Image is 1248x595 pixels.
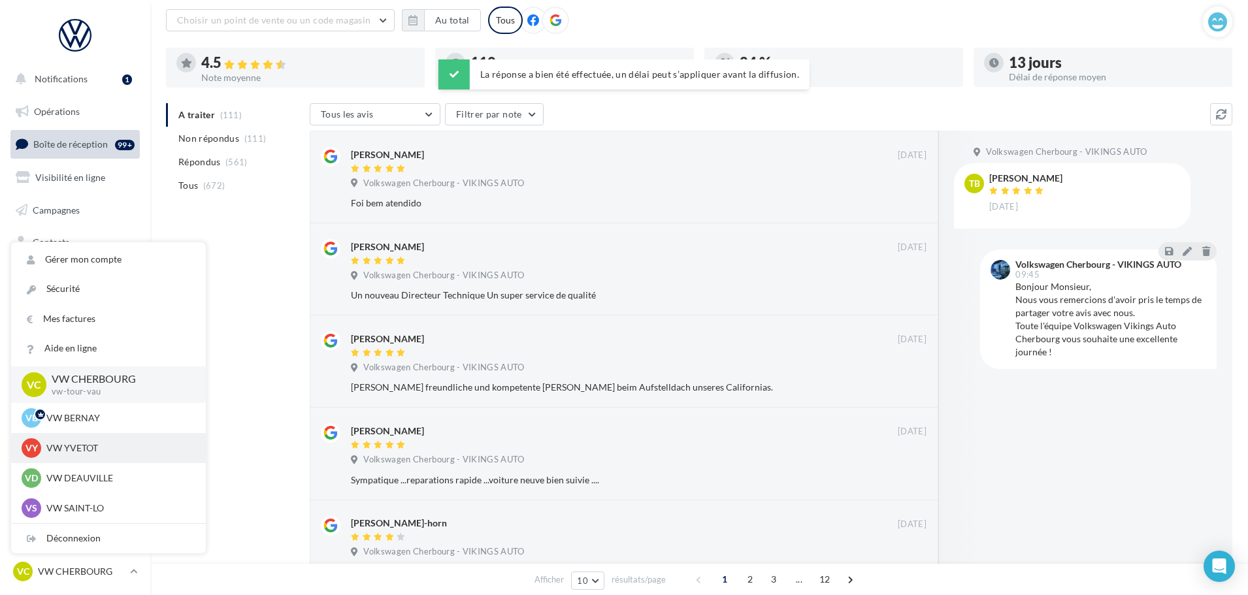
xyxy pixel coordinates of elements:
div: Délai de réponse moyen [1009,72,1222,82]
div: [PERSON_NAME] [351,148,424,161]
span: 2 [740,569,761,590]
span: VC [17,565,29,578]
span: Opérations [34,106,80,117]
div: [PERSON_NAME]-horn [351,517,447,530]
span: Boîte de réception [33,138,108,150]
span: Tous [178,179,198,192]
span: [DATE] [898,150,927,161]
span: 1 [714,569,735,590]
div: [PERSON_NAME] freundliche und kompetente [PERSON_NAME] beim Aufstelldach unseres Californias. [351,381,842,394]
p: vw-tour-vau [52,386,185,398]
span: TB [969,177,980,190]
p: VW CHERBOURG [38,565,125,578]
p: VW DEAUVILLE [46,472,190,485]
div: Note moyenne [201,73,414,82]
span: [DATE] [898,334,927,346]
span: Non répondus [178,132,239,145]
a: Sécurité [11,274,206,304]
div: 1 [122,74,132,85]
a: Calendrier [8,294,142,321]
button: Choisir un point de vente ou un code magasin [166,9,395,31]
p: VW BERNAY [46,411,190,425]
div: [PERSON_NAME] [351,425,424,438]
button: Filtrer par note [445,103,544,125]
div: [PERSON_NAME] [351,240,424,253]
span: [DATE] [898,519,927,530]
span: Tous les avis [321,108,374,120]
span: 3 [763,569,784,590]
button: Au total [402,9,481,31]
a: Médiathèque [8,261,142,289]
a: Contacts [8,229,142,256]
p: VW SAINT-LO [46,502,190,515]
button: Au total [424,9,481,31]
div: 84 % [740,56,953,70]
a: Boîte de réception99+ [8,130,142,158]
span: (672) [203,180,225,191]
span: Choisir un point de vente ou un code magasin [177,14,370,25]
div: Sympatique ...reparations rapide ...voiture neuve bien suivie .... [351,474,842,487]
span: VD [25,472,38,485]
span: VY [25,442,38,455]
div: Foi bem atendido [351,197,842,210]
span: Volkswagen Cherbourg - VIKINGS AUTO [363,178,524,189]
div: [PERSON_NAME] [989,174,1062,183]
a: Opérations [8,98,142,125]
div: Tous [488,7,523,34]
span: Répondus [178,155,221,169]
div: Déconnexion [11,524,206,553]
div: 4.5 [201,56,414,71]
button: 10 [571,571,604,590]
a: Aide en ligne [11,334,206,363]
span: [DATE] [898,426,927,438]
span: Volkswagen Cherbourg - VIKINGS AUTO [363,270,524,281]
a: Mes factures [11,304,206,334]
span: résultats/page [612,573,666,586]
a: Gérer mon compte [11,245,206,274]
div: 110 [470,56,683,70]
div: Un nouveau Directeur Technique Un super service de qualité [351,289,842,302]
div: Open Intercom Messenger [1204,551,1235,582]
span: 09:45 [1015,270,1040,279]
span: Notifications [35,73,88,84]
span: Volkswagen Cherbourg - VIKINGS AUTO [363,362,524,374]
span: 10 [577,575,588,586]
a: VC VW CHERBOURG [10,559,140,584]
span: VB [25,411,38,425]
div: 99+ [115,140,135,150]
span: VS [25,502,37,515]
span: Contacts [33,236,69,248]
span: [DATE] [989,201,1018,213]
span: 12 [814,569,836,590]
div: [PERSON_NAME] [351,332,424,346]
button: Notifications 1 [8,65,137,93]
a: PLV et print personnalisable [8,326,142,364]
span: Visibilité en ligne [35,172,105,183]
div: Bonjour Monsieur, Nous vous remercions d'avoir pris le temps de partager votre avis avec nous. To... [1015,280,1206,359]
a: Campagnes [8,197,142,224]
p: VW YVETOT [46,442,190,455]
span: ... [789,569,810,590]
span: (561) [225,157,248,167]
div: Volkswagen Cherbourg - VIKINGS AUTO [1015,260,1181,269]
a: Campagnes DataOnDemand [8,370,142,408]
span: Volkswagen Cherbourg - VIKINGS AUTO [363,546,524,558]
div: Taux de réponse [740,72,953,82]
p: VW CHERBOURG [52,372,185,387]
span: Afficher [534,573,564,586]
div: 13 jours [1009,56,1222,70]
span: Volkswagen Cherbourg - VIKINGS AUTO [986,146,1147,158]
span: (111) [244,133,267,144]
span: VC [27,377,41,392]
span: Volkswagen Cherbourg - VIKINGS AUTO [363,454,524,466]
span: [DATE] [898,242,927,253]
a: Visibilité en ligne [8,164,142,191]
div: La réponse a bien été effectuée, un délai peut s’appliquer avant la diffusion. [438,59,810,89]
span: Campagnes [33,204,80,215]
button: Tous les avis [310,103,440,125]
